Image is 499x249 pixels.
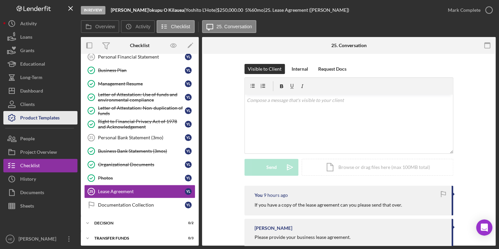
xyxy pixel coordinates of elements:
[185,121,192,128] div: Y L
[98,68,185,73] div: Business Plan
[217,24,252,29] label: 25. Conversation
[98,105,185,116] div: Letter of Attestation: Non-duplication of funds
[185,161,192,168] div: Y L
[84,185,195,198] a: 25Lease AgreementYL
[186,7,217,13] div: Yoshito L'Hote |
[185,80,192,87] div: Y L
[255,235,351,240] div: Please provide your business lease agreement.
[84,50,195,64] a: 15Personal Financial StatementYL
[255,192,263,198] div: You
[171,24,190,29] label: Checklist
[441,3,496,17] button: Mark Complete
[135,24,150,29] label: Activity
[89,55,93,59] tspan: 15
[288,64,311,74] button: Internal
[3,57,77,71] button: Educational
[255,225,292,231] div: [PERSON_NAME]
[3,111,77,124] button: Product Templates
[3,172,77,186] button: History
[84,144,195,158] a: Business Bank Statements (3mos)YL
[20,172,36,187] div: History
[3,132,77,145] button: People
[245,7,252,13] div: 5 %
[98,54,185,60] div: Personal Financial Statement
[185,134,192,141] div: Y L
[20,199,34,214] div: Sheets
[81,20,119,33] button: Overview
[20,159,40,174] div: Checklist
[17,232,61,247] div: [PERSON_NAME]
[3,17,77,30] button: Activity
[111,7,186,13] div: |
[20,132,35,147] div: People
[3,71,77,84] button: Long-Term
[98,92,185,103] div: Letter of Attestation: Use of funds and environmental compliance
[20,17,37,32] div: Activity
[20,145,57,161] div: Project Overview
[185,107,192,114] div: Y L
[20,84,43,99] div: Dashboard
[130,43,149,48] div: Checklist
[244,64,285,74] button: Visible to Client
[3,159,77,172] button: Checklist
[20,30,32,45] div: Loans
[264,7,349,13] div: | 25. Lease Agreement ([PERSON_NAME])
[315,64,350,74] button: Request Docs
[185,175,192,181] div: Y L
[3,44,77,57] button: Grants
[202,20,257,33] button: 25. Conversation
[20,71,42,86] div: Long-Term
[185,148,192,154] div: Y L
[318,64,346,74] div: Request Docs
[3,145,77,159] button: Project Overview
[20,111,60,126] div: Product Templates
[98,148,185,154] div: Business Bank Statements (3mos)
[3,98,77,111] button: Clients
[81,6,105,14] div: In Review
[292,64,308,74] div: Internal
[94,236,177,240] div: Transfer Funds
[185,94,192,101] div: Y L
[20,57,45,72] div: Educational
[181,236,194,240] div: 0 / 3
[266,159,277,176] div: Send
[98,189,185,194] div: Lease Agreement
[255,201,402,209] p: If you have a copy of the lease agreement can you please send that over.
[3,84,77,98] button: Dashboard
[89,136,93,140] tspan: 21
[3,186,77,199] button: Documents
[476,219,492,236] div: Open Intercom Messenger
[94,221,177,225] div: Decision
[84,77,195,91] a: Management ResumeYL
[3,199,77,213] button: Sheets
[84,104,195,117] a: Letter of Attestation: Non-duplication of fundsYL
[84,158,195,171] a: Organizational DocumentsYL
[248,64,281,74] div: Visible to Client
[157,20,195,33] button: Checklist
[3,232,77,246] button: AE[PERSON_NAME]
[185,67,192,74] div: Y L
[3,30,77,44] button: Loans
[244,159,298,176] button: Send
[20,186,44,201] div: Documents
[84,64,195,77] a: Business PlanYL
[98,162,185,167] div: Organizational Documents
[181,221,194,225] div: 0 / 2
[8,237,12,241] text: AE
[121,20,155,33] button: Activity
[84,117,195,131] a: Right to Financial Privacy Act of 1978 and AcknowledgementYL
[217,7,245,13] div: $250,000.00
[20,44,34,59] div: Grants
